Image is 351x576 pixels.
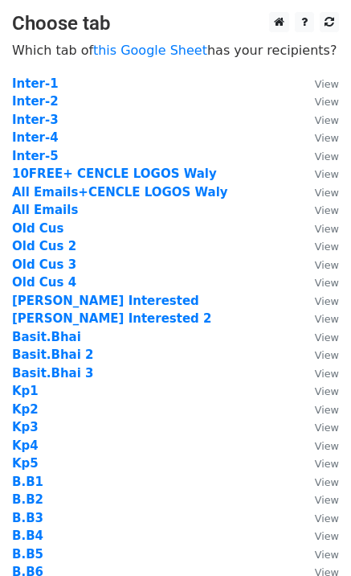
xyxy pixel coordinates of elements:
a: B.B5 [12,547,43,562]
small: View [315,349,339,361]
small: View [315,331,339,344]
a: Old Cus 4 [12,275,76,290]
small: View [315,187,339,199]
small: View [315,132,339,144]
small: View [315,114,339,126]
a: Basit.Bhai [12,330,81,344]
strong: Inter-3 [12,113,59,127]
a: this Google Sheet [93,43,207,58]
a: View [299,275,339,290]
a: View [299,239,339,253]
a: View [299,311,339,326]
a: Kp5 [12,456,39,471]
a: 10FREE+ CENCLE LOGOS Waly [12,167,217,181]
small: View [315,476,339,488]
a: Old Cus 2 [12,239,76,253]
small: View [315,549,339,561]
a: B.B3 [12,511,43,525]
a: View [299,167,339,181]
a: View [299,130,339,145]
small: View [315,204,339,216]
a: View [299,257,339,272]
a: View [299,511,339,525]
a: Inter-2 [12,94,59,109]
a: Kp2 [12,402,39,417]
a: B.B1 [12,475,43,489]
small: View [315,313,339,325]
small: View [315,259,339,271]
a: View [299,438,339,453]
a: View [299,492,339,507]
small: View [315,277,339,289]
a: View [299,547,339,562]
a: View [299,221,339,236]
a: B.B2 [12,492,43,507]
small: View [315,512,339,525]
a: View [299,113,339,127]
a: View [299,294,339,308]
a: View [299,203,339,217]
strong: All Emails+CENCLE LOGOS Waly [12,185,228,200]
a: Inter-4 [12,130,59,145]
small: View [315,368,339,380]
small: View [315,241,339,253]
small: View [315,458,339,470]
p: Which tab of has your recipients? [12,42,339,59]
a: Inter-1 [12,76,59,91]
small: View [315,223,339,235]
a: [PERSON_NAME] Interested 2 [12,311,212,326]
small: View [315,168,339,180]
a: View [299,94,339,109]
a: Old Cus 3 [12,257,76,272]
small: View [315,530,339,542]
small: View [315,422,339,434]
small: View [315,494,339,506]
a: View [299,366,339,381]
small: View [315,295,339,307]
a: View [299,330,339,344]
a: View [299,456,339,471]
small: View [315,96,339,108]
a: [PERSON_NAME] Interested [12,294,199,308]
small: View [315,150,339,163]
a: View [299,384,339,398]
a: Old Cus [12,221,63,236]
a: View [299,475,339,489]
a: View [299,348,339,362]
small: View [315,385,339,397]
a: Basit.Bhai 3 [12,366,94,381]
small: View [315,440,339,452]
a: View [299,149,339,163]
a: Kp1 [12,384,39,398]
a: Basit.Bhai 2 [12,348,94,362]
a: View [299,529,339,543]
a: Kp3 [12,420,39,434]
h3: Choose tab [12,12,339,35]
a: View [299,402,339,417]
a: View [299,185,339,200]
a: Kp4 [12,438,39,453]
a: B.B4 [12,529,43,543]
a: Inter-5 [12,149,59,163]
